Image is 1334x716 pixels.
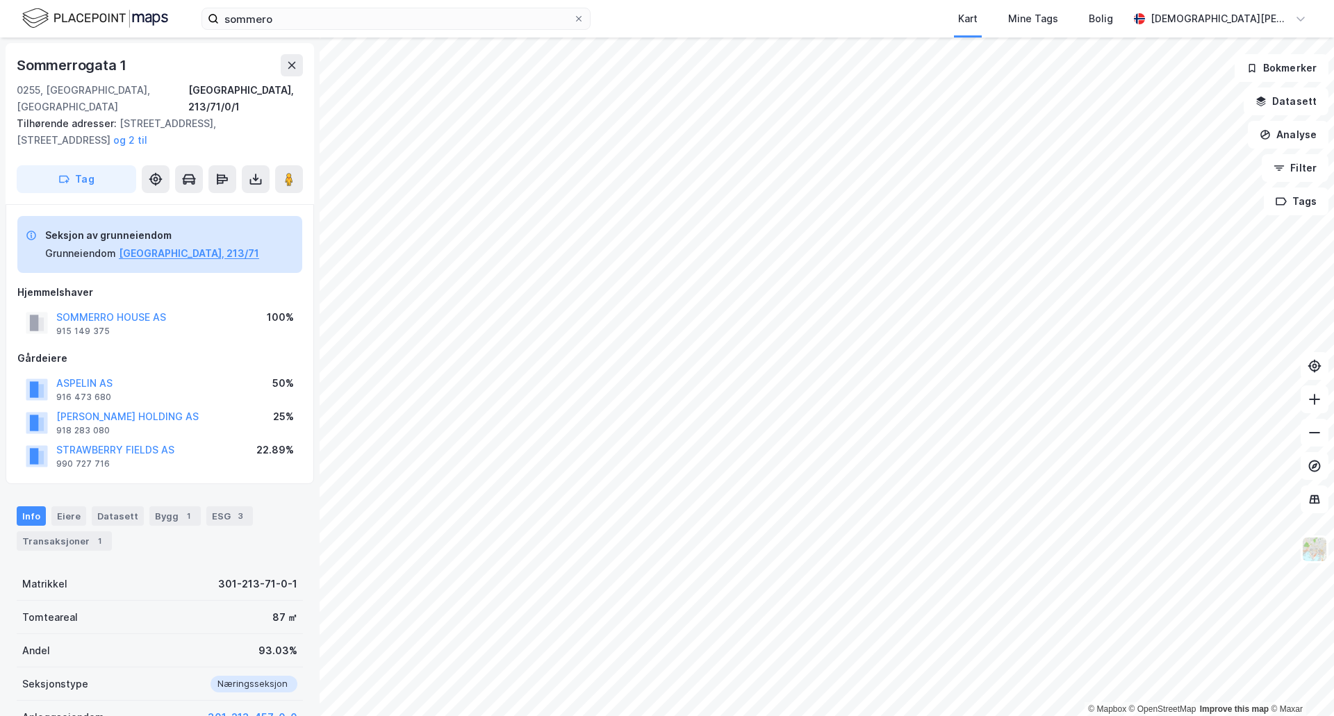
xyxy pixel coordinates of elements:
[219,8,573,29] input: Søk på adresse, matrikkel, gårdeiere, leietakere eller personer
[1151,10,1290,27] div: [DEMOGRAPHIC_DATA][PERSON_NAME]
[218,576,297,592] div: 301-213-71-0-1
[17,82,188,115] div: 0255, [GEOGRAPHIC_DATA], [GEOGRAPHIC_DATA]
[56,392,111,403] div: 916 473 680
[1089,10,1113,27] div: Bolig
[51,506,86,526] div: Eiere
[17,531,112,551] div: Transaksjoner
[17,284,302,301] div: Hjemmelshaver
[92,506,144,526] div: Datasett
[1265,649,1334,716] div: Kontrollprogram for chat
[1244,88,1328,115] button: Datasett
[119,245,259,262] button: [GEOGRAPHIC_DATA], 213/71
[1265,649,1334,716] iframe: Chat Widget
[22,6,168,31] img: logo.f888ab2527a4732fd821a326f86c7f29.svg
[22,642,50,659] div: Andel
[958,10,978,27] div: Kart
[1008,10,1058,27] div: Mine Tags
[1248,121,1328,149] button: Analyse
[22,676,88,692] div: Seksjonstype
[17,165,136,193] button: Tag
[258,642,297,659] div: 93.03%
[22,609,78,626] div: Tomteareal
[17,54,129,76] div: Sommerrogata 1
[92,534,106,548] div: 1
[17,115,292,149] div: [STREET_ADDRESS], [STREET_ADDRESS]
[17,350,302,367] div: Gårdeiere
[17,117,120,129] span: Tilhørende adresser:
[45,245,116,262] div: Grunneiendom
[1235,54,1328,82] button: Bokmerker
[1200,704,1269,714] a: Improve this map
[17,506,46,526] div: Info
[56,458,110,469] div: 990 727 716
[22,576,67,592] div: Matrikkel
[233,509,247,523] div: 3
[1088,704,1126,714] a: Mapbox
[188,82,303,115] div: [GEOGRAPHIC_DATA], 213/71/0/1
[1264,188,1328,215] button: Tags
[206,506,253,526] div: ESG
[273,408,294,425] div: 25%
[181,509,195,523] div: 1
[267,309,294,326] div: 100%
[149,506,201,526] div: Bygg
[56,326,110,337] div: 915 149 375
[272,375,294,392] div: 50%
[56,425,110,436] div: 918 283 080
[1129,704,1196,714] a: OpenStreetMap
[1262,154,1328,182] button: Filter
[1301,536,1328,563] img: Z
[272,609,297,626] div: 87 ㎡
[45,227,259,244] div: Seksjon av grunneiendom
[256,442,294,458] div: 22.89%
